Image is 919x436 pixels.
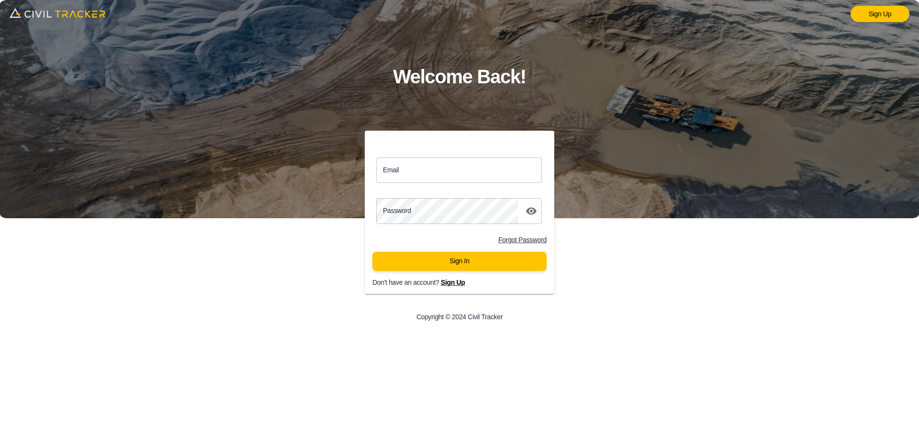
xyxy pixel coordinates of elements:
button: Sign In [372,252,547,271]
p: Don't have an account? [372,279,562,286]
button: toggle password visibility [522,201,541,221]
a: Sign Up [851,6,909,22]
p: Copyright © 2024 Civil Tracker [416,313,503,321]
h1: Welcome Back! [393,61,526,92]
a: Sign Up [441,279,465,286]
img: logo [10,5,105,21]
a: Forgot Password [498,236,547,244]
input: email [376,157,542,183]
